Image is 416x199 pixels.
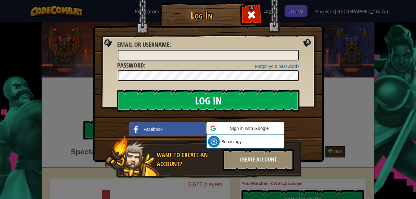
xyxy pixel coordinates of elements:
h1: Log In [162,10,241,20]
div: Want to create an account? [157,151,219,168]
div: Sign in with Google [206,122,284,135]
span: Email or Username [117,40,170,49]
a: Forgot your password? [255,64,299,69]
label: : [117,40,171,49]
span: Sign in with Google [219,125,280,131]
img: schoology.png [208,136,220,148]
span: Schoology [221,139,241,145]
span: Facebook [144,126,162,132]
div: Create Account [223,149,294,171]
label: : [117,61,145,70]
input: Log In [117,90,299,112]
img: facebook_small.png [130,123,142,135]
span: Password [117,61,144,69]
